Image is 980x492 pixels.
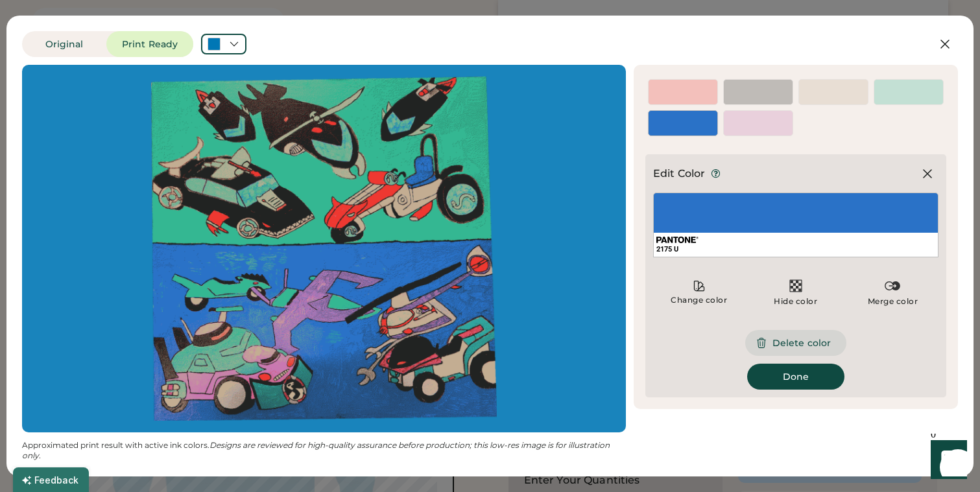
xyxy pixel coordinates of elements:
button: Print Ready [106,31,193,57]
button: Delete color [745,330,846,356]
div: 2175 U [656,244,935,254]
em: Designs are reviewed for high-quality assurance before production; this low-res image is for illu... [22,440,612,460]
div: Hide color [774,296,817,307]
div: Merge color [868,296,918,307]
button: Done [747,364,844,390]
div: Edit Color [653,166,706,182]
iframe: Front Chat [918,434,974,489]
div: Approximated print result with active ink colors. [22,440,626,461]
img: Pantone Logo [656,237,699,243]
button: Original [22,31,106,57]
img: Transparent.svg [788,278,804,294]
div: Change color [670,295,728,305]
img: Merge%20Color.svg [885,278,900,294]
